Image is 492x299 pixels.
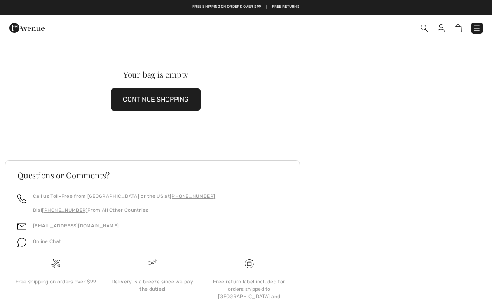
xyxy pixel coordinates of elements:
[14,278,98,285] div: Free shipping on orders over $99
[455,24,462,32] img: Shopping Bag
[33,206,215,214] p: Dial From All Other Countries
[17,222,26,231] img: email
[111,278,194,293] div: Delivery is a breeze since we pay the duties!
[438,24,445,32] img: My Info
[17,238,26,247] img: chat
[9,20,45,36] img: 1ère Avenue
[33,192,215,200] p: Call us Toll-Free from [GEOGRAPHIC_DATA] or the US at
[272,4,300,10] a: Free Returns
[266,4,267,10] span: |
[17,194,26,203] img: call
[51,259,60,268] img: Free shipping on orders over $99
[20,70,292,79] div: Your bag is empty
[148,259,157,268] img: Delivery is a breeze since we pay the duties!
[9,23,45,31] a: 1ère Avenue
[473,24,481,32] img: Menu
[33,239,61,244] span: Online Chat
[17,171,288,179] h3: Questions or Comments?
[192,4,261,10] a: Free shipping on orders over $99
[170,193,215,199] a: [PHONE_NUMBER]
[33,223,119,229] a: [EMAIL_ADDRESS][DOMAIN_NAME]
[42,207,87,213] a: [PHONE_NUMBER]
[421,25,428,32] img: Search
[111,88,201,111] button: CONTINUE SHOPPING
[245,259,254,268] img: Free shipping on orders over $99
